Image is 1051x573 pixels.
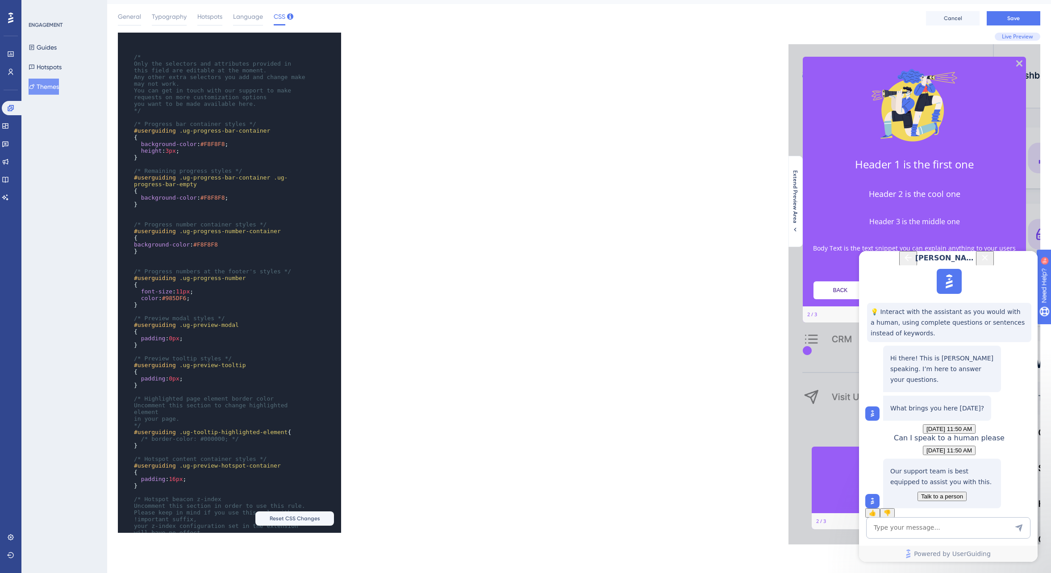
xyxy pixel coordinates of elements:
span: Reset CSS Changes [270,515,320,522]
span: } [134,442,138,449]
span: #F8F8F8 [193,241,218,248]
div: Close Preview [223,16,234,27]
div: Footer [23,469,246,485]
span: .ug-preview-tooltip [179,362,246,368]
span: Extend Preview Area [792,170,799,223]
span: Please keep in mind if you use this rule with !important suffix, [134,509,295,523]
div: I fins it very confusing finding the correct chat window, I have had serious problems with this. ... [32,183,171,220]
div: You want to continue here? [79,168,164,177]
span: { [134,368,138,375]
span: 3px [165,147,175,154]
div: Close [157,4,173,20]
div: Michelle says… [7,163,171,183]
div: Simay says… [7,118,171,163]
span: /* Preview tooltip styles */ [134,355,232,362]
span: .ug-progress-bar-container [179,127,271,134]
span: background-color [141,194,197,201]
b: Simay [54,100,72,107]
button: Extend Preview Area [788,170,802,233]
span: : ; [134,335,183,342]
button: Gif picker [28,293,35,300]
span: #userguiding [134,362,176,368]
p: Active [43,11,61,20]
button: Emoji picker [14,293,21,300]
span: you want to be made available here. [134,100,256,107]
span: #985DF6 [162,295,187,301]
span: .ug-progress-number-container [179,228,281,234]
span: { [134,281,138,288]
span: Typography [152,11,187,22]
span: Save [1007,15,1020,22]
p: To increase spacing from the top and left, you can add margin-top and margin-left directly to the... [39,25,154,34]
span: } [134,382,138,389]
img: Modal Media [81,16,171,105]
button: Previous [25,237,79,255]
span: #userguiding [134,127,176,134]
span: .ug-tooltip-highlighted-element [179,429,288,435]
h3: Header 3 is the middle one [21,172,230,182]
span: } [134,342,138,348]
span: /* Preview modal styles */ [134,315,225,322]
span: .ug-progress-bar-empty [134,174,288,188]
button: Save [987,11,1040,25]
span: 0px [169,335,179,342]
h1: Header 1 is the first one [21,113,230,127]
span: Cancel [944,15,962,22]
span: : ; [134,141,228,147]
button: Upload attachment [42,293,50,300]
span: { [134,134,138,141]
span: #F8F8F8 [200,141,225,147]
div: Hi [PERSON_NAME],Let's continue from the other window, please. [7,118,146,155]
div: Simay says… [7,227,171,275]
div: Simay says… [7,98,171,118]
span: in your page. [134,415,179,422]
div: 9+ [61,4,66,12]
div: Hi [PERSON_NAME], [14,124,139,133]
span: /* Remaining progress styles */ [134,167,242,174]
span: height [141,147,162,154]
span: #userguiding [134,322,176,328]
span: : ; [134,375,183,382]
span: /* Progress numbers at the footer's styles */ [134,268,291,275]
div: message notification from Simay, Just now. To increase spacing from the top and left, you can add... [13,19,165,48]
span: You can get in touch with our support to make requests on more customization options [134,87,295,100]
span: /* Progress number container styles */ [134,221,267,228]
div: I'll reply to you from our original chat window. Closing this one now.Simay • Just now [7,227,146,255]
span: .ug-preview-modal [179,322,239,328]
button: Start recording [57,293,64,300]
span: #userguiding [134,429,176,435]
span: : ; [134,147,179,154]
span: Need Help? [21,2,56,13]
button: Home [140,4,157,21]
span: /* border-color: #000000; */ [141,435,239,442]
span: CSS [274,11,285,22]
img: Profile image for Simay [20,27,34,41]
b: Tooltip. [134,410,158,418]
span: } [134,248,138,255]
textarea: Message… [8,274,171,289]
span: .ug-progress-number [179,275,246,281]
span: 11px [176,288,190,295]
span: color [141,295,158,301]
div: You want to continue here? [72,163,171,182]
span: Language [233,11,263,22]
span: #F8F8F8 [200,194,225,201]
span: : ; [134,476,187,482]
